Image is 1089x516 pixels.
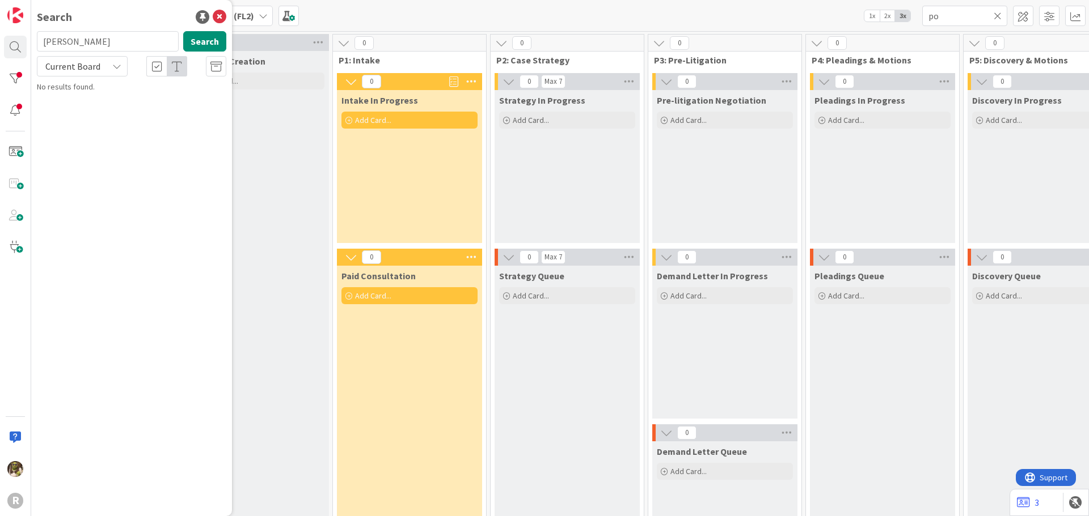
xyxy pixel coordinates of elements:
[512,36,531,50] span: 0
[496,54,630,66] span: P2: Case Strategy
[922,6,1007,26] input: Quick Filter...
[45,61,100,72] span: Current Board
[670,115,707,125] span: Add Card...
[864,10,880,22] span: 1x
[37,8,72,25] div: Search
[355,291,391,301] span: Add Card...
[499,95,585,106] span: Strategy In Progress
[354,36,374,50] span: 0
[362,250,381,264] span: 0
[986,291,1022,301] span: Add Card...
[835,250,854,264] span: 0
[677,75,697,88] span: 0
[341,95,418,106] span: Intake In Progress
[1017,496,1039,509] a: 3
[7,7,23,23] img: Visit kanbanzone.com
[341,270,416,282] span: Paid Consultation
[499,270,564,282] span: Strategy Queue
[657,446,747,457] span: Demand Letter Queue
[657,95,766,106] span: Pre-litigation Negotiation
[24,2,52,15] span: Support
[828,36,847,50] span: 0
[670,291,707,301] span: Add Card...
[812,54,945,66] span: P4: Pleadings & Motions
[654,54,787,66] span: P3: Pre-Litigation
[37,31,179,52] input: Search for title...
[972,95,1062,106] span: Discovery In Progress
[355,115,391,125] span: Add Card...
[670,36,689,50] span: 0
[677,250,697,264] span: 0
[828,291,864,301] span: Add Card...
[7,461,23,477] img: DG
[986,115,1022,125] span: Add Card...
[513,115,549,125] span: Add Card...
[677,426,697,440] span: 0
[895,10,910,22] span: 3x
[657,270,768,282] span: Demand Letter In Progress
[513,291,549,301] span: Add Card...
[7,493,23,509] div: R
[985,36,1004,50] span: 0
[544,79,562,84] div: Max 7
[880,10,895,22] span: 2x
[814,270,884,282] span: Pleadings Queue
[520,75,539,88] span: 0
[828,115,864,125] span: Add Card...
[362,75,381,88] span: 0
[993,250,1012,264] span: 0
[993,75,1012,88] span: 0
[972,270,1041,282] span: Discovery Queue
[339,54,472,66] span: P1: Intake
[544,254,562,260] div: Max 7
[835,75,854,88] span: 0
[670,466,707,476] span: Add Card...
[183,31,226,52] button: Search
[814,95,905,106] span: Pleadings In Progress
[520,250,539,264] span: 0
[37,81,226,93] div: No results found.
